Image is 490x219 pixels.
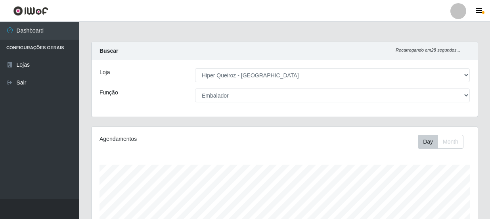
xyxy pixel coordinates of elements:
div: Agendamentos [100,135,247,143]
img: CoreUI Logo [13,6,48,16]
i: Recarregando em 28 segundos... [396,48,460,52]
label: Função [100,88,118,97]
button: Day [418,135,438,149]
button: Month [438,135,463,149]
div: Toolbar with button groups [418,135,470,149]
div: First group [418,135,463,149]
strong: Buscar [100,48,118,54]
label: Loja [100,68,110,77]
